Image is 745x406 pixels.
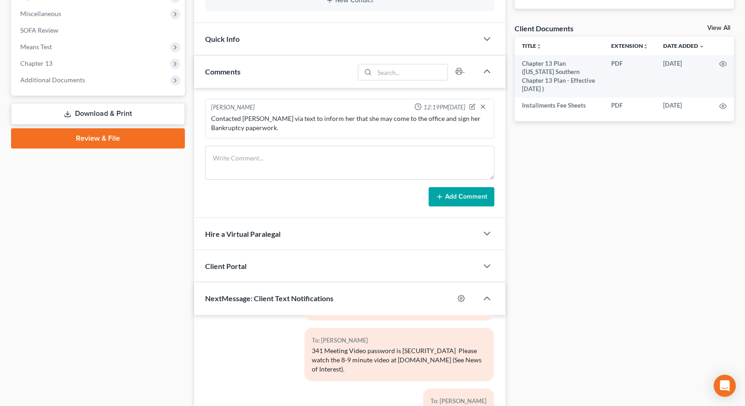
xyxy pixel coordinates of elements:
span: Hire a Virtual Paralegal [205,229,281,238]
span: Client Portal [205,262,246,270]
i: expand_more [699,44,705,49]
a: Extensionunfold_more [611,42,648,49]
span: Comments [205,67,241,76]
td: [DATE] [656,55,712,97]
input: Search... [374,64,447,80]
div: Client Documents [515,23,573,33]
span: Chapter 13 [20,59,52,67]
div: [PERSON_NAME] [211,103,255,112]
div: To: [PERSON_NAME] [312,335,487,346]
td: Installments Fee Sheets [515,97,604,114]
button: Add Comment [429,187,494,206]
div: Contacted [PERSON_NAME] via text to inform her that she may come to the office and sign her Bankr... [211,114,488,132]
span: Quick Info [205,34,240,43]
span: Additional Documents [20,76,85,84]
a: Download & Print [11,103,185,125]
i: unfold_more [536,44,542,49]
td: [DATE] [656,97,712,114]
td: PDF [604,97,656,114]
a: Review & File [11,128,185,149]
span: Miscellaneous [20,10,61,17]
span: SOFA Review [20,26,58,34]
a: View All [707,25,730,31]
div: Open Intercom Messenger [714,375,736,397]
i: unfold_more [643,44,648,49]
td: PDF [604,55,656,97]
a: Titleunfold_more [522,42,542,49]
a: Date Added expand_more [663,42,705,49]
span: NextMessage: Client Text Notifications [205,294,333,303]
span: Means Test [20,43,52,51]
span: 12:19PM[DATE] [424,103,465,112]
div: 341 Meeting Video password is [SECURITY_DATA] Please watch the 8-9 minute video at [DOMAIN_NAME] ... [312,346,487,374]
td: Chapter 13 Plan ([US_STATE] Southern Chapter 13 Plan - Effective [DATE] ) [515,55,604,97]
a: SOFA Review [13,22,185,39]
